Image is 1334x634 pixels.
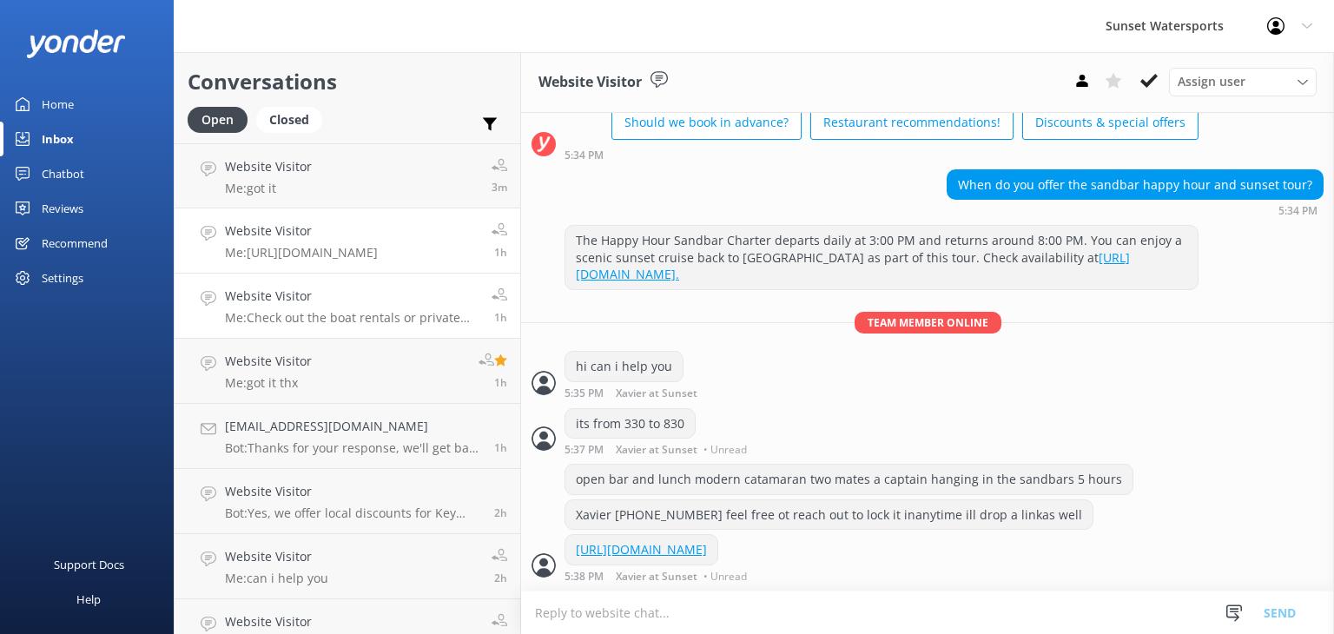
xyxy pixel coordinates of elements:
[225,352,312,371] h4: Website Visitor
[1278,206,1317,216] strong: 5:34 PM
[225,181,312,196] p: Me: got it
[565,465,1133,494] div: open bar and lunch modern catamaran two mates a captain hanging in the sandbars 5 hours
[42,261,83,295] div: Settings
[855,312,1001,334] span: Team member online
[565,386,754,400] div: Aug 23 2025 04:35pm (UTC -05:00) America/Cancun
[54,547,124,582] div: Support Docs
[565,409,695,439] div: its from 330 to 830
[42,122,74,156] div: Inbox
[565,500,1093,530] div: Xavier [PHONE_NUMBER] feel free ot reach out to lock it inanytime ill drop a linkas well
[492,180,507,195] span: Aug 23 2025 05:55pm (UTC -05:00) America/Cancun
[1178,72,1245,91] span: Assign user
[565,226,1198,289] div: The Happy Hour Sandbar Charter departs daily at 3:00 PM and returns around 8:00 PM. You can enjoy...
[565,570,751,582] div: Aug 23 2025 04:38pm (UTC -05:00) America/Cancun
[256,109,331,129] a: Closed
[494,245,507,260] span: Aug 23 2025 04:38pm (UTC -05:00) America/Cancun
[616,445,697,455] span: Xavier at Sunset
[42,191,83,226] div: Reviews
[565,445,604,455] strong: 5:37 PM
[225,505,481,521] p: Bot: Yes, we offer local discounts for Key West residents. You can find more information about lo...
[538,71,642,94] h3: Website Visitor
[616,388,697,400] span: Xavier at Sunset
[565,571,604,582] strong: 5:38 PM
[703,445,747,455] span: • Unread
[225,221,378,241] h4: Website Visitor
[616,571,697,582] span: Xavier at Sunset
[175,469,520,534] a: Website VisitorBot:Yes, we offer local discounts for Key West residents. You can find more inform...
[225,245,378,261] p: Me: [URL][DOMAIN_NAME]
[494,440,507,455] span: Aug 23 2025 04:08pm (UTC -05:00) America/Cancun
[175,339,520,404] a: Website VisitorMe:got it thx1h
[1169,68,1317,96] div: Assign User
[42,156,84,191] div: Chatbot
[225,287,479,306] h4: Website Visitor
[42,87,74,122] div: Home
[611,105,802,140] button: Should we book in advance?
[225,571,328,586] p: Me: can i help you
[188,65,507,98] h2: Conversations
[494,310,507,325] span: Aug 23 2025 04:33pm (UTC -05:00) America/Cancun
[565,443,751,455] div: Aug 23 2025 04:37pm (UTC -05:00) America/Cancun
[175,534,520,599] a: Website VisitorMe:can i help you2h
[565,149,1199,161] div: Aug 23 2025 04:34pm (UTC -05:00) America/Cancun
[175,143,520,208] a: Website VisitorMe:got it3m
[188,107,248,133] div: Open
[576,249,1130,283] a: [URL][DOMAIN_NAME].
[565,352,683,381] div: hi can i help you
[225,310,479,326] p: Me: Check out the boat rentals or private charters :)
[948,170,1323,200] div: When do you offer the sandbar happy hour and sunset tour?
[76,582,101,617] div: Help
[225,547,328,566] h4: Website Visitor
[188,109,256,129] a: Open
[494,571,507,585] span: Aug 23 2025 03:19pm (UTC -05:00) America/Cancun
[26,30,126,58] img: yonder-white-logo.png
[565,388,604,400] strong: 5:35 PM
[810,105,1014,140] button: Restaurant recommendations!
[175,208,520,274] a: Website VisitorMe:[URL][DOMAIN_NAME]1h
[225,375,312,391] p: Me: got it thx
[1022,105,1199,140] button: Discounts & special offers
[225,612,333,631] h4: Website Visitor
[947,204,1324,216] div: Aug 23 2025 04:34pm (UTC -05:00) America/Cancun
[225,157,312,176] h4: Website Visitor
[256,107,322,133] div: Closed
[494,375,507,390] span: Aug 23 2025 04:18pm (UTC -05:00) America/Cancun
[175,274,520,339] a: Website VisitorMe:Check out the boat rentals or private charters :)1h
[703,571,747,582] span: • Unread
[225,482,481,501] h4: Website Visitor
[576,541,707,558] a: [URL][DOMAIN_NAME]
[42,226,108,261] div: Recommend
[175,404,520,469] a: [EMAIL_ADDRESS][DOMAIN_NAME]Bot:Thanks for your response, we'll get back to you as soon as we can...
[225,417,481,436] h4: [EMAIL_ADDRESS][DOMAIN_NAME]
[225,440,481,456] p: Bot: Thanks for your response, we'll get back to you as soon as we can during opening hours.
[565,150,604,161] strong: 5:34 PM
[494,505,507,520] span: Aug 23 2025 03:39pm (UTC -05:00) America/Cancun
